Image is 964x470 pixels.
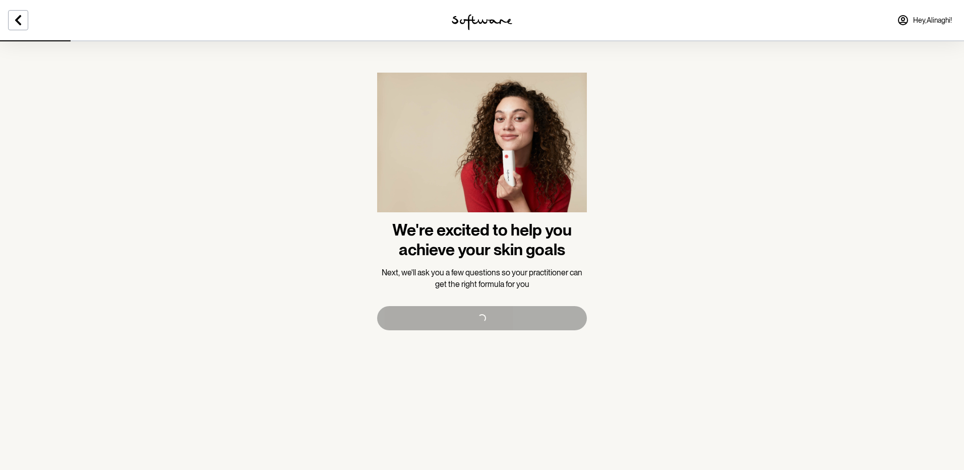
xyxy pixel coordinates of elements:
span: Hey, Alinaghi ! [913,16,952,25]
a: Hey,Alinaghi! [891,8,958,32]
img: more information about the product [377,73,587,220]
span: Next, we'll ask you a few questions so your practitioner can get the right formula for you [382,268,582,288]
img: software logo [452,14,512,30]
h1: We're excited to help you achieve your skin goals [377,220,587,259]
